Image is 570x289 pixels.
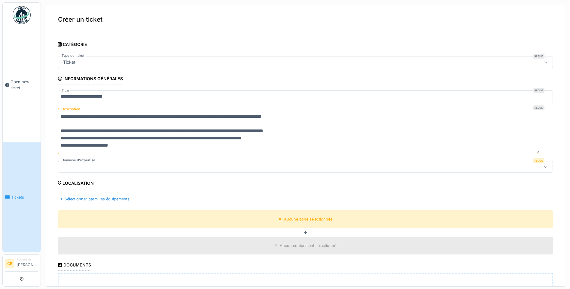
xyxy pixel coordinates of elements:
[61,59,78,65] div: Ticket
[60,88,70,93] label: Titre
[5,259,14,268] li: CB
[17,257,38,270] li: [PERSON_NAME]
[284,216,332,222] div: Aucune zone sélectionnée
[533,105,544,110] div: Requis
[58,179,94,189] div: Localisation
[3,142,41,252] a: Tickets
[3,27,41,142] a: Open new ticket
[17,257,38,262] div: Requester
[58,195,132,203] div: Sélectionner parmi les équipements
[13,6,31,24] img: Badge_color-CXgf-gQk.svg
[58,40,87,50] div: Catégorie
[60,158,96,163] label: Domaine d'expertise
[58,260,91,271] div: Documents
[60,53,86,58] label: Type de ticket
[5,257,38,272] a: CB Requester[PERSON_NAME]
[533,54,544,59] div: Requis
[11,79,38,90] span: Open new ticket
[46,5,565,34] div: Créer un ticket
[11,194,38,200] span: Tickets
[280,243,336,248] div: Aucun équipement sélectionné
[533,158,544,163] div: Requis
[60,105,81,113] label: Description
[533,88,544,93] div: Requis
[58,74,123,84] div: Informations générales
